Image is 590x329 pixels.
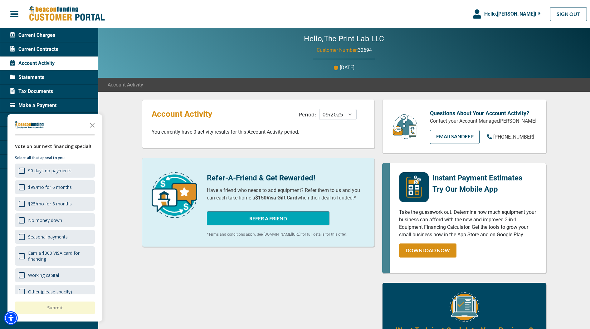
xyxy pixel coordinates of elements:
[28,272,59,278] div: Working capital
[15,197,95,211] div: $25/mo for 3 months
[432,184,522,195] p: Try Our Mobile App
[450,292,479,322] img: Equipment Financing Online Image
[15,164,95,178] div: 90 days no payments
[10,102,56,109] span: Make a Payment
[28,250,91,262] div: Earn a $300 VISA card for financing
[299,112,316,118] label: Period:
[10,88,53,95] span: Tax Documents
[10,32,55,39] span: Current Charges
[28,217,62,223] div: No money down
[7,114,102,322] div: Survey
[285,34,403,43] h2: Hello, The Print Lab LLC
[28,201,72,207] div: $25/mo for 3 months
[391,114,419,140] img: customer-service.png
[15,121,44,129] img: Company logo
[317,47,358,53] span: Customer Number:
[152,172,197,218] img: refer-a-friend-icon.png
[10,46,58,53] span: Current Contracts
[399,243,456,258] a: DOWNLOAD NOW
[255,195,297,201] b: $150 Visa Gift Card
[493,134,534,140] span: [PHONE_NUMBER]
[487,133,534,141] a: [PHONE_NUMBER]
[430,130,480,144] a: EMAILSandeep
[430,109,537,117] p: Questions About Your Account Activity?
[15,230,95,244] div: Seasonal payments
[207,172,365,184] p: Refer-A-Friend & Get Rewarded!
[15,213,95,227] div: No money down
[432,172,522,184] p: Instant Payment Estimates
[340,64,354,71] p: [DATE]
[484,11,536,17] span: Hello, [PERSON_NAME] !
[15,268,95,282] div: Working capital
[15,155,95,161] p: Select all that appeal to you:
[15,246,95,266] div: Earn a $300 VISA card for financing
[207,187,365,202] p: Have a friend who needs to add equipment? Refer them to us and you can each take home a when thei...
[29,6,105,22] img: Beacon Funding Customer Portal Logo
[28,289,72,295] div: Other (please specify)
[28,234,68,240] div: Seasonal payments
[399,172,429,202] img: mobile-app-logo.png
[86,119,99,131] button: Close the survey
[207,211,329,225] button: REFER A FRIEND
[152,128,365,136] p: You currently have 0 activity results for this Account Activity period.
[10,74,44,81] span: Statements
[15,302,95,314] button: Submit
[550,7,587,21] a: SIGN OUT
[108,81,143,89] span: Account Activity
[15,180,95,194] div: $99/mo for 6 months
[10,60,55,67] span: Account Activity
[399,209,537,238] p: Take the guesswork out. Determine how much equipment your business can afford with the new and im...
[430,117,537,125] p: Contact your Account Manager, [PERSON_NAME]
[15,285,95,299] div: Other (please specify)
[152,109,218,119] p: Account Activity
[28,168,71,174] div: 90 days no payments
[207,232,365,237] p: *Terms and conditions apply. See [DOMAIN_NAME][URL] for full details for this offer.
[358,47,372,53] span: 32694
[4,311,18,325] div: Accessibility Menu
[15,143,95,150] div: Vote on our next financing special!
[28,184,72,190] div: $99/mo for 6 months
